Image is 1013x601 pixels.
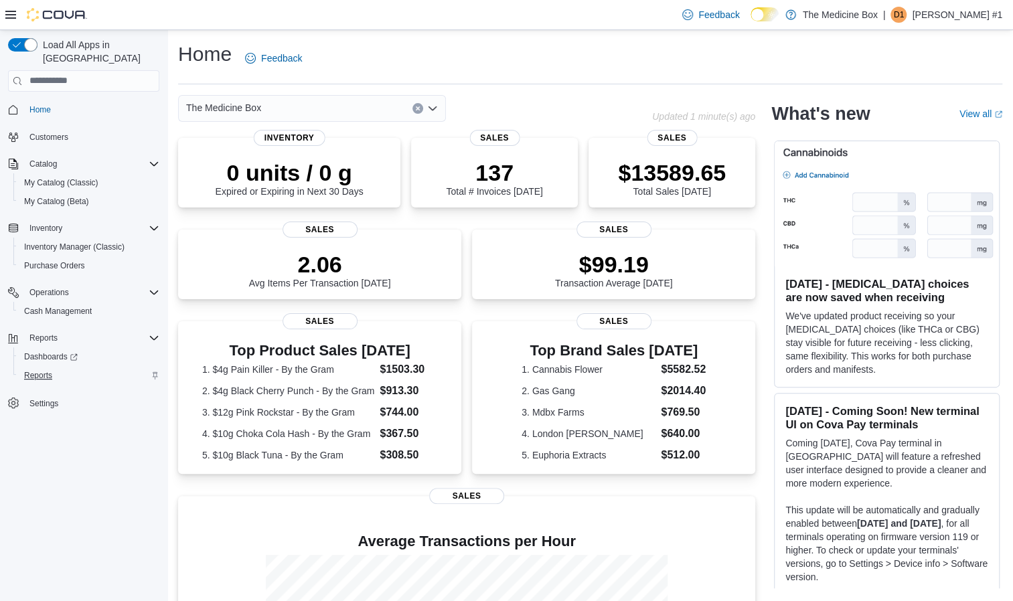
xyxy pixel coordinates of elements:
[555,251,673,278] p: $99.19
[24,394,159,411] span: Settings
[19,239,159,255] span: Inventory Manager (Classic)
[24,284,159,300] span: Operations
[24,351,78,362] span: Dashboards
[19,175,104,191] a: My Catalog (Classic)
[240,45,307,72] a: Feedback
[677,1,745,28] a: Feedback
[19,258,90,274] a: Purchase Orders
[894,7,904,23] span: D1
[29,333,58,343] span: Reports
[261,52,302,65] span: Feedback
[24,156,62,172] button: Catalog
[380,447,437,463] dd: $308.50
[661,426,706,442] dd: $640.00
[19,258,159,274] span: Purchase Orders
[3,219,165,238] button: Inventory
[19,349,83,365] a: Dashboards
[216,159,364,186] p: 0 units / 0 g
[446,159,542,186] p: 137
[283,313,358,329] span: Sales
[24,242,125,252] span: Inventory Manager (Classic)
[661,447,706,463] dd: $512.00
[698,8,739,21] span: Feedback
[412,103,423,114] button: Clear input
[24,101,159,118] span: Home
[13,347,165,366] a: Dashboards
[522,363,655,376] dt: 1. Cannabis Flower
[27,8,87,21] img: Cova
[19,303,97,319] a: Cash Management
[283,222,358,238] span: Sales
[24,284,74,300] button: Operations
[751,7,779,21] input: Dark Mode
[647,130,697,146] span: Sales
[3,283,165,302] button: Operations
[13,366,165,385] button: Reports
[24,102,56,118] a: Home
[3,155,165,173] button: Catalog
[785,404,988,431] h3: [DATE] - Coming Soon! New terminal UI on Cova Pay terminals
[24,370,52,381] span: Reports
[29,132,68,143] span: Customers
[202,406,375,419] dt: 3. $12g Pink Rockstar - By the Gram
[29,223,62,234] span: Inventory
[19,367,159,383] span: Reports
[24,306,92,317] span: Cash Management
[380,383,437,399] dd: $913.30
[785,503,988,584] p: This update will be automatically and gradually enabled between , for all terminals operating on ...
[576,222,651,238] span: Sales
[24,196,89,207] span: My Catalog (Beta)
[446,159,542,197] div: Total # Invoices [DATE]
[24,128,159,145] span: Customers
[202,384,375,398] dt: 2. $4g Black Cherry Punch - By the Gram
[652,111,755,122] p: Updated 1 minute(s) ago
[29,104,51,115] span: Home
[24,220,68,236] button: Inventory
[19,175,159,191] span: My Catalog (Classic)
[202,448,375,462] dt: 5. $10g Black Tuna - By the Gram
[202,427,375,440] dt: 4. $10g Choka Cola Hash - By the Gram
[202,343,437,359] h3: Top Product Sales [DATE]
[994,110,1002,118] svg: External link
[959,108,1002,119] a: View allExternal link
[13,302,165,321] button: Cash Management
[803,7,878,23] p: The Medicine Box
[178,41,232,68] h1: Home
[661,383,706,399] dd: $2014.40
[661,361,706,377] dd: $5582.52
[380,426,437,442] dd: $367.50
[19,193,159,209] span: My Catalog (Beta)
[555,251,673,288] div: Transaction Average [DATE]
[202,363,375,376] dt: 1. $4g Pain Killer - By the Gram
[24,220,159,236] span: Inventory
[19,367,58,383] a: Reports
[189,533,745,549] h4: Average Transactions per Hour
[618,159,726,186] p: $13589.65
[576,313,651,329] span: Sales
[380,361,437,377] dd: $1503.30
[249,251,391,278] p: 2.06
[19,303,159,319] span: Cash Management
[19,239,130,255] a: Inventory Manager (Classic)
[24,330,63,346] button: Reports
[29,287,69,298] span: Operations
[890,7,907,23] div: Dave #1
[785,436,988,490] p: Coming [DATE], Cova Pay terminal in [GEOGRAPHIC_DATA] will feature a refreshed user interface des...
[24,129,74,145] a: Customers
[857,518,941,529] strong: [DATE] and [DATE]
[3,127,165,147] button: Customers
[427,103,438,114] button: Open list of options
[618,159,726,197] div: Total Sales [DATE]
[912,7,1002,23] p: [PERSON_NAME] #1
[429,488,504,504] span: Sales
[522,448,655,462] dt: 5. Euphoria Extracts
[3,100,165,119] button: Home
[522,427,655,440] dt: 4. London [PERSON_NAME]
[186,100,261,116] span: The Medicine Box
[3,393,165,412] button: Settings
[29,159,57,169] span: Catalog
[469,130,520,146] span: Sales
[522,406,655,419] dt: 3. Mdbx Farms
[13,256,165,275] button: Purchase Orders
